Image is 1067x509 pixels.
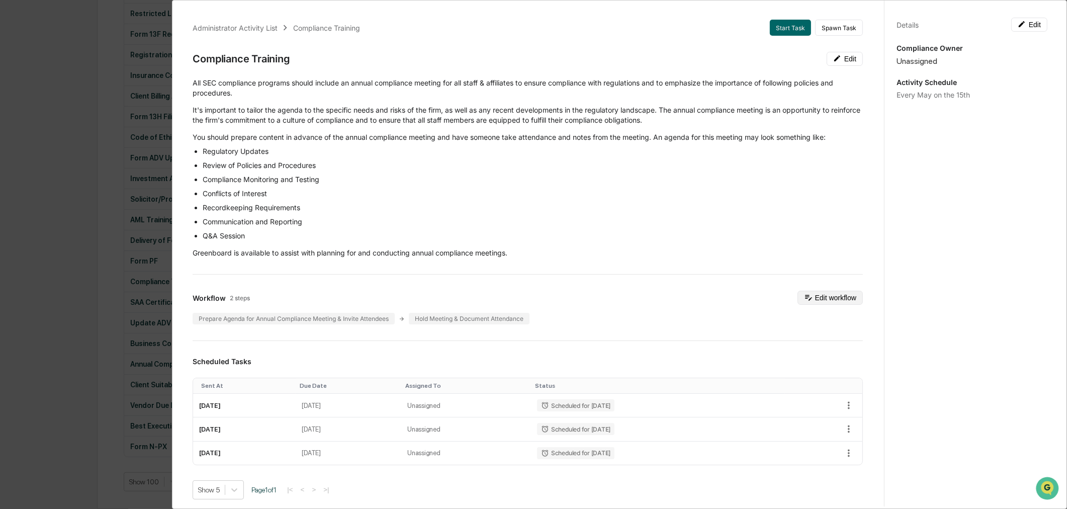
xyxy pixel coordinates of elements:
[100,222,122,230] span: Pylon
[300,382,397,389] div: Toggle SortBy
[537,447,614,459] div: Scheduled for [DATE]
[10,180,18,188] div: 🖐️
[193,357,863,366] h3: Scheduled Tasks
[897,78,1047,87] p: Activity Schedule
[193,24,278,32] div: Administrator Activity List
[193,417,296,441] td: [DATE]
[10,199,18,207] div: 🔎
[89,137,110,145] span: [DATE]
[45,87,138,95] div: We're available if you need us!
[193,53,290,65] div: Compliance Training
[71,222,122,230] a: Powered byPylon
[203,160,863,171] li: Review of Policies and Procedures
[20,198,63,208] span: Data Lookup
[73,180,81,188] div: 🗄️
[293,24,360,32] div: Compliance Training
[296,442,401,465] td: [DATE]
[203,146,863,156] li: Regulatory Updates
[251,486,277,494] span: Page 1 of 1
[401,442,531,465] td: Unassigned
[6,175,69,193] a: 🖐️Preclearance
[10,21,183,37] p: How can we help?
[1011,18,1047,32] button: Edit
[298,485,308,494] button: <
[156,110,183,122] button: See all
[10,77,28,95] img: 1746055101610-c473b297-6a78-478c-a979-82029cc54cd1
[296,394,401,417] td: [DATE]
[193,132,863,142] p: You should prepare content in advance of the annual compliance meeting and have someone take atte...
[535,382,781,389] div: Toggle SortBy
[203,175,863,185] li: Compliance Monitoring and Testing
[6,194,67,212] a: 🔎Data Lookup
[203,217,863,227] li: Communication and Reporting
[296,417,401,441] td: [DATE]
[409,313,529,324] div: Hold Meeting & Document Attendance
[31,137,81,145] span: [PERSON_NAME]
[815,20,863,36] button: Spawn Task
[171,80,183,92] button: Start new chat
[770,20,811,36] button: Start Task
[230,294,250,302] span: 2 steps
[193,105,863,125] p: It's important to tailor the agenda to the specific needs and risks of the firm, as well as any r...
[309,485,319,494] button: >
[537,399,614,411] div: Scheduled for [DATE]
[1035,476,1062,503] iframe: Open customer support
[193,248,863,258] p: Greenboard is available to assist with planning for and conducting annual compliance meetings.
[401,417,531,441] td: Unassigned
[20,179,65,189] span: Preclearance
[203,231,863,241] li: Q&A Session
[83,137,87,145] span: •
[83,179,125,189] span: Attestations
[203,189,863,199] li: Conflicts of Interest
[193,313,395,324] div: Prepare Agenda for Annual Compliance Meeting & Invite Attendees
[20,137,28,145] img: 1746055101610-c473b297-6a78-478c-a979-82029cc54cd1
[320,485,332,494] button: >|
[10,112,67,120] div: Past conversations
[401,394,531,417] td: Unassigned
[897,44,1047,52] p: Compliance Owner
[284,485,296,494] button: |<
[193,394,296,417] td: [DATE]
[193,294,226,302] span: Workflow
[897,21,919,29] div: Details
[203,203,863,213] li: Recordkeeping Requirements
[797,291,863,305] button: Edit workflow
[897,91,1047,99] div: Every May on the 15th
[10,127,26,143] img: Jack Rasmussen
[537,423,614,435] div: Scheduled for [DATE]
[193,442,296,465] td: [DATE]
[193,78,863,98] p: All SEC compliance programs should include an annual compliance meeting for all staff & affiliate...
[69,175,129,193] a: 🗄️Attestations
[45,77,165,87] div: Start new chat
[405,382,527,389] div: Toggle SortBy
[897,56,1047,66] div: Unassigned
[21,77,39,95] img: 8933085812038_c878075ebb4cc5468115_72.jpg
[201,382,292,389] div: Toggle SortBy
[827,52,863,66] button: Edit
